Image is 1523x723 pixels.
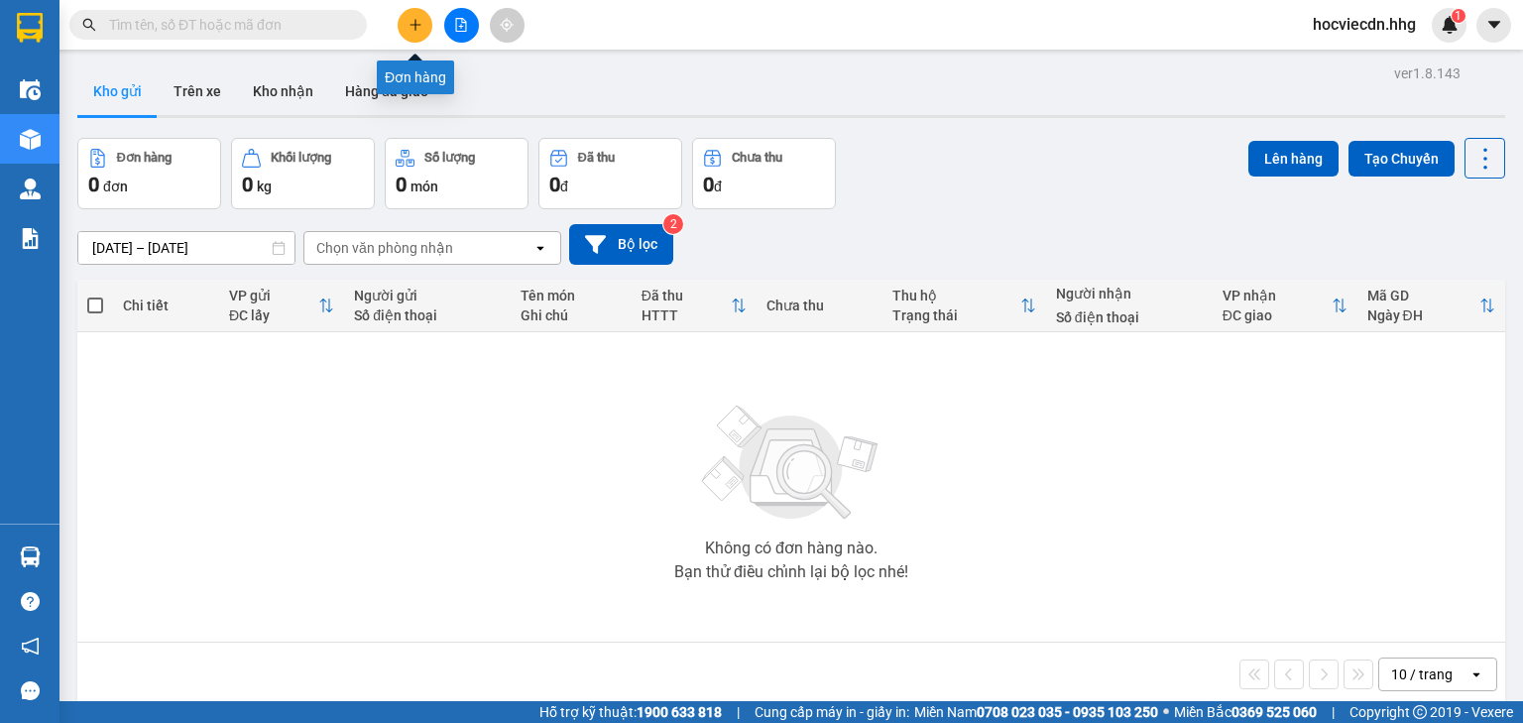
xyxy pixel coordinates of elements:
[737,701,740,723] span: |
[410,179,438,194] span: món
[20,179,41,199] img: warehouse-icon
[569,224,673,265] button: Bộ lọc
[17,13,43,43] img: logo-vxr
[1163,708,1169,716] span: ⚪️
[229,288,318,303] div: VP gửi
[396,173,407,196] span: 0
[20,228,41,249] img: solution-icon
[500,18,514,32] span: aim
[1413,705,1427,719] span: copyright
[977,704,1158,720] strong: 0708 023 035 - 0935 103 250
[732,151,782,165] div: Chưa thu
[892,307,1020,323] div: Trạng thái
[229,307,318,323] div: ĐC lấy
[117,151,172,165] div: Đơn hàng
[1452,9,1465,23] sup: 1
[642,288,732,303] div: Đã thu
[642,307,732,323] div: HTTT
[549,173,560,196] span: 0
[1174,701,1317,723] span: Miền Bắc
[1056,286,1203,301] div: Người nhận
[1468,666,1484,682] svg: open
[766,298,872,313] div: Chưa thu
[21,592,40,611] span: question-circle
[714,179,722,194] span: đ
[88,173,99,196] span: 0
[329,67,444,115] button: Hàng đã giao
[77,67,158,115] button: Kho gửi
[637,704,722,720] strong: 1900 633 818
[1394,62,1461,84] div: ver 1.8.143
[914,701,1158,723] span: Miền Nam
[703,173,714,196] span: 0
[532,240,548,256] svg: open
[692,394,890,533] img: svg+xml;base64,PHN2ZyBjbGFzcz0ibGlzdC1wbHVnX19zdmciIHhtbG5zPSJodHRwOi8vd3d3LnczLm9yZy8yMDAwL3N2Zy...
[123,298,209,313] div: Chi tiết
[444,8,479,43] button: file-add
[354,288,501,303] div: Người gửi
[705,541,878,556] div: Không có đơn hàng nào.
[20,546,41,567] img: warehouse-icon
[424,151,475,165] div: Số lượng
[539,701,722,723] span: Hỗ trợ kỹ thuật:
[1357,280,1505,332] th: Toggle SortBy
[1231,704,1317,720] strong: 0369 525 060
[398,8,432,43] button: plus
[257,179,272,194] span: kg
[237,67,329,115] button: Kho nhận
[316,238,453,258] div: Chọn văn phòng nhận
[103,179,128,194] span: đơn
[409,18,422,32] span: plus
[1213,280,1357,332] th: Toggle SortBy
[1476,8,1511,43] button: caret-down
[1223,288,1332,303] div: VP nhận
[271,151,331,165] div: Khối lượng
[755,701,909,723] span: Cung cấp máy in - giấy in:
[1297,12,1432,37] span: hocviecdn.hhg
[109,14,343,36] input: Tìm tên, số ĐT hoặc mã đơn
[1223,307,1332,323] div: ĐC giao
[78,232,294,264] input: Select a date range.
[20,79,41,100] img: warehouse-icon
[242,173,253,196] span: 0
[231,138,375,209] button: Khối lượng0kg
[521,307,621,323] div: Ghi chú
[490,8,525,43] button: aim
[82,18,96,32] span: search
[20,129,41,150] img: warehouse-icon
[21,681,40,700] span: message
[521,288,621,303] div: Tên món
[1332,701,1335,723] span: |
[1455,9,1462,23] span: 1
[1348,141,1455,177] button: Tạo Chuyến
[77,138,221,209] button: Đơn hàng0đơn
[882,280,1046,332] th: Toggle SortBy
[538,138,682,209] button: Đã thu0đ
[219,280,344,332] th: Toggle SortBy
[663,214,683,234] sup: 2
[158,67,237,115] button: Trên xe
[1367,307,1479,323] div: Ngày ĐH
[385,138,528,209] button: Số lượng0món
[1248,141,1339,177] button: Lên hàng
[454,18,468,32] span: file-add
[1391,664,1453,684] div: 10 / trang
[1441,16,1459,34] img: icon-new-feature
[632,280,758,332] th: Toggle SortBy
[354,307,501,323] div: Số điện thoại
[674,564,908,580] div: Bạn thử điều chỉnh lại bộ lọc nhé!
[1367,288,1479,303] div: Mã GD
[1485,16,1503,34] span: caret-down
[377,60,454,94] div: Đơn hàng
[578,151,615,165] div: Đã thu
[21,637,40,656] span: notification
[892,288,1020,303] div: Thu hộ
[560,179,568,194] span: đ
[692,138,836,209] button: Chưa thu0đ
[1056,309,1203,325] div: Số điện thoại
